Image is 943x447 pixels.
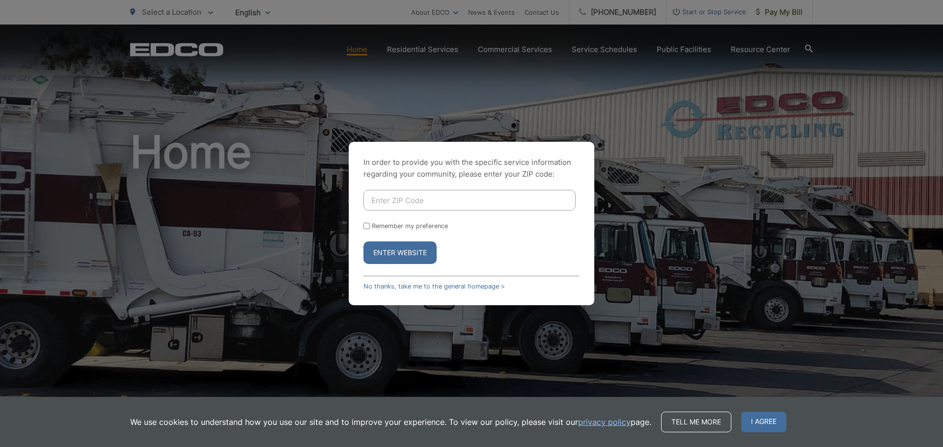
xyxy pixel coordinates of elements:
[363,241,437,264] button: Enter Website
[363,283,505,290] a: No thanks, take me to the general homepage >
[363,157,580,180] p: In order to provide you with the specific service information regarding your community, please en...
[661,412,731,432] a: Tell me more
[363,190,576,210] input: Enter ZIP Code
[741,412,786,432] span: I agree
[372,222,448,230] label: Remember my preference
[578,416,631,428] a: privacy policy
[130,416,651,428] p: We use cookies to understand how you use our site and to improve your experience. To view our pol...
